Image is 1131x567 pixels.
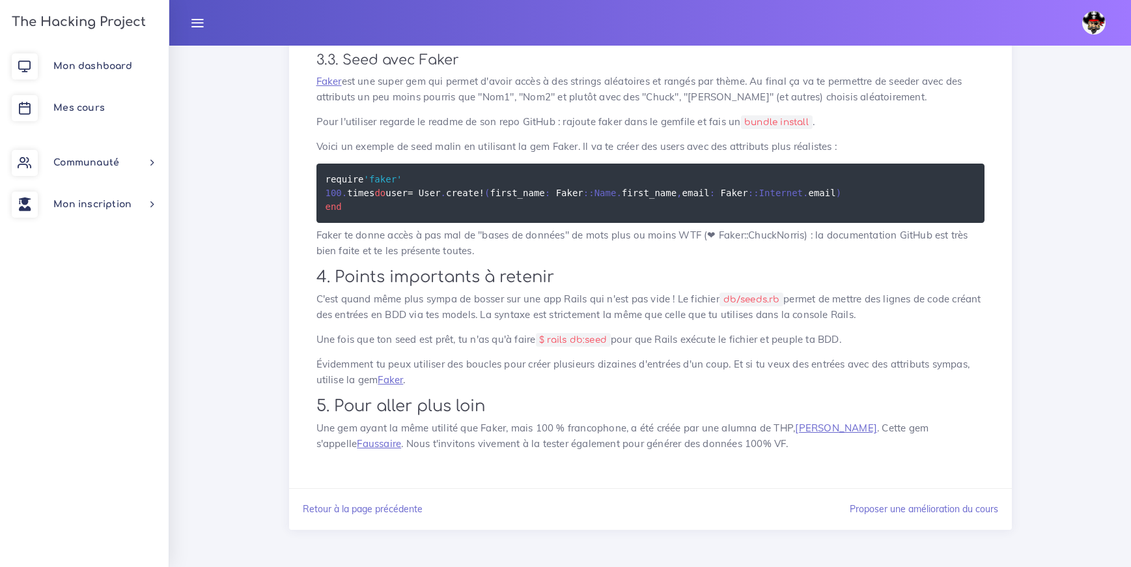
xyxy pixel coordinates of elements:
span: Communauté [53,158,119,167]
a: Retour à la page précédente [303,503,423,515]
img: avatar [1082,11,1106,35]
span: Faker [721,188,748,198]
code: bundle install [741,115,813,129]
span: Mes cours [53,103,105,113]
span: : [583,188,589,198]
p: Évidemment tu peux utiliser des boucles pour créer plusieurs dizaines d'entrées d'un coup. Et si ... [316,356,984,388]
a: Faker [316,75,342,87]
h3: 3.3. Seed avec Faker [316,52,984,68]
a: Faker [378,373,403,386]
span: Faker [556,188,583,198]
p: Pour l'utiliser regarde le readme de son repo GitHub : rajoute faker dans le gemfile et fais un . [316,114,984,130]
span: 100 [326,188,342,198]
code: db/seeds.rb [719,293,783,306]
span: Mon dashboard [53,61,132,71]
h2: 5. Pour aller plus loin [316,397,984,416]
span: . [342,188,347,198]
span: . [441,188,446,198]
h2: 4. Points importants à retenir [316,268,984,287]
span: :Name [589,188,616,198]
span: ! [479,188,484,198]
span: 'faker' [364,174,402,184]
p: Une fois que ton seed est prêt, tu n'as qu'à faire pour que Rails exécute le fichier et peuple ta... [316,332,984,347]
span: : [748,188,753,198]
p: Une gem ayant la même utilité que Faker, mais 100 % francophone, a été créée par une alumna de TH... [316,420,984,452]
span: User [419,188,441,198]
span: do [374,188,385,198]
p: C'est quand même plus sympa de bosser sur une app Rails qui n'est pas vide ! Le fichier permet de... [316,291,984,323]
span: : [710,188,715,198]
p: Voici un exemple de seed malin en utilisant la gem Faker. Il va te créer des users avec des attri... [316,139,984,154]
span: end [326,201,342,212]
span: = [408,188,413,198]
h3: The Hacking Project [8,15,146,29]
span: ) [836,188,841,198]
span: . [616,188,621,198]
span: , [677,188,682,198]
span: : [545,188,550,198]
a: Proposer une amélioration du cours [850,503,998,515]
p: est une super gem qui permet d'avoir accès à des strings aléatoires et rangés par thème. Au final... [316,74,984,105]
p: Faker te donne accès à pas mal de "bases de données" de mots plus ou moins WTF (❤ Faker::ChuckNor... [316,227,984,259]
span: ( [484,188,490,198]
a: Faussaire [357,437,401,450]
code: $ rails db:seed [536,333,611,347]
code: require times user create first_name first_name email email [326,172,842,214]
span: :Internet [753,188,803,198]
span: Mon inscription [53,199,132,209]
span: . [803,188,808,198]
a: [PERSON_NAME] [795,422,877,434]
